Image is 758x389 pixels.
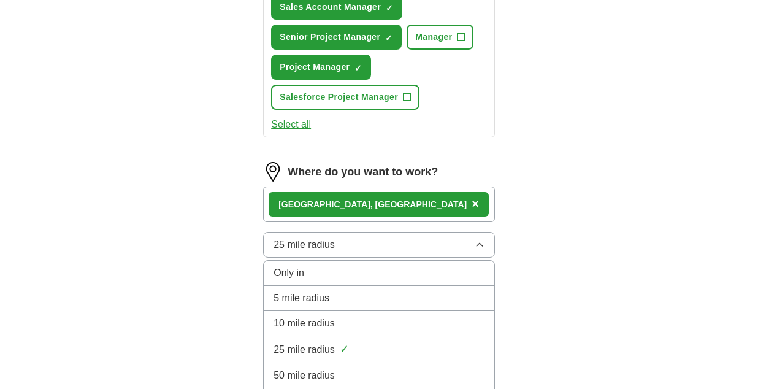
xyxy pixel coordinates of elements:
[340,341,349,358] span: ✓
[288,164,438,180] label: Where do you want to work?
[274,342,335,357] span: 25 mile radius
[280,61,350,74] span: Project Manager
[271,85,419,110] button: Salesforce Project Manager
[271,25,402,50] button: Senior Project Manager✓
[280,91,398,104] span: Salesforce Project Manager
[274,237,335,252] span: 25 mile radius
[278,199,370,209] strong: [GEOGRAPHIC_DATA]
[472,197,479,210] span: ×
[274,266,304,280] span: Only in
[386,3,393,13] span: ✓
[263,162,283,182] img: location.png
[280,1,381,13] span: Sales Account Manager
[407,25,473,50] button: Manager
[280,31,380,44] span: Senior Project Manager
[271,55,371,80] button: Project Manager✓
[278,198,467,211] div: , [GEOGRAPHIC_DATA]
[263,232,495,258] button: 25 mile radius
[415,31,452,44] span: Manager
[385,33,392,43] span: ✓
[472,195,479,214] button: ×
[274,368,335,383] span: 50 mile radius
[271,117,311,132] button: Select all
[274,316,335,331] span: 10 mile radius
[354,63,362,73] span: ✓
[274,291,329,306] span: 5 mile radius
